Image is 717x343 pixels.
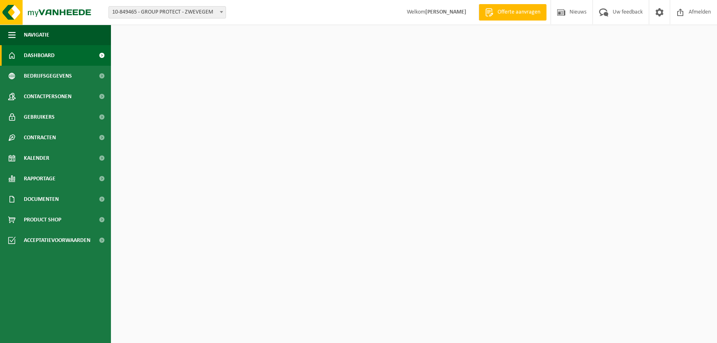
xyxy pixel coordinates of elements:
[479,4,546,21] a: Offerte aanvragen
[24,148,49,168] span: Kalender
[496,8,542,16] span: Offerte aanvragen
[24,45,55,66] span: Dashboard
[24,107,55,127] span: Gebruikers
[24,209,61,230] span: Product Shop
[108,6,226,18] span: 10-849465 - GROUP PROTECT - ZWEVEGEM
[24,189,59,209] span: Documenten
[24,127,56,148] span: Contracten
[109,7,226,18] span: 10-849465 - GROUP PROTECT - ZWEVEGEM
[24,230,90,251] span: Acceptatievoorwaarden
[425,9,466,15] strong: [PERSON_NAME]
[24,25,49,45] span: Navigatie
[24,168,55,189] span: Rapportage
[24,86,71,107] span: Contactpersonen
[24,66,72,86] span: Bedrijfsgegevens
